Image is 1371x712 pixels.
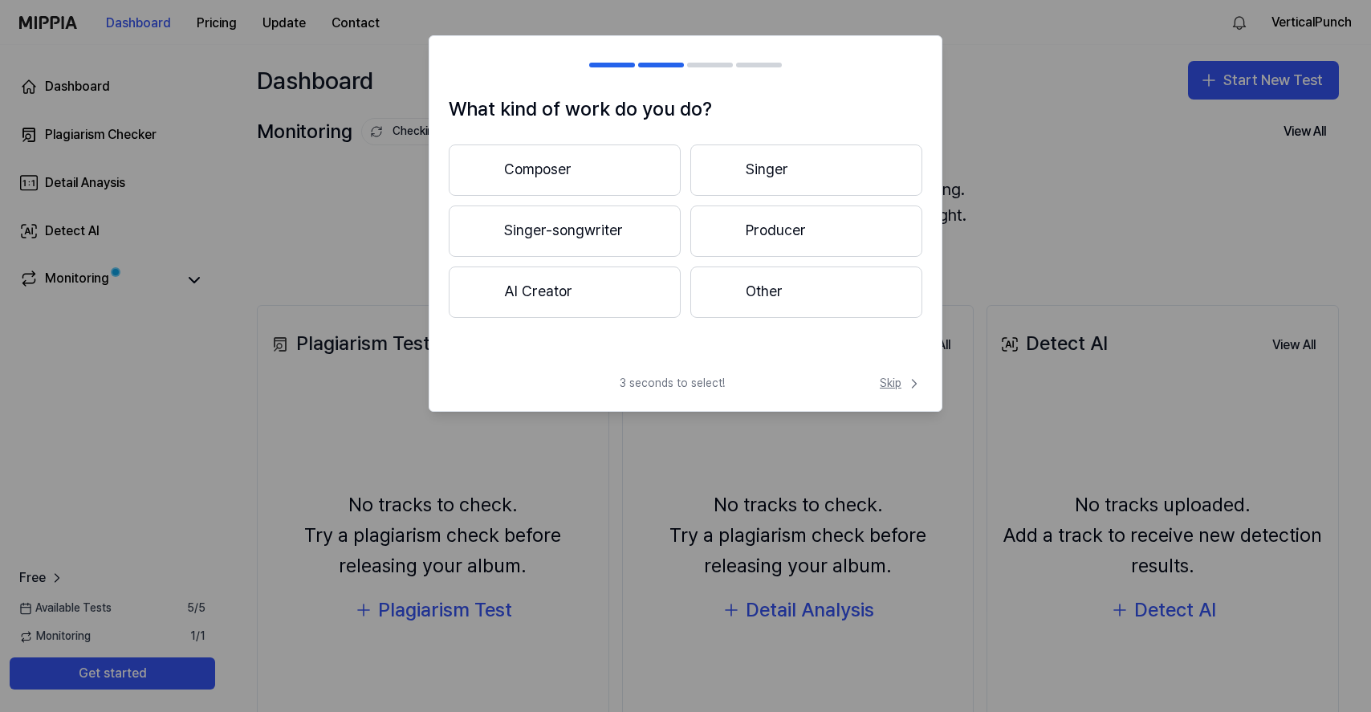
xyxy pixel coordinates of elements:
[449,266,681,318] button: AI Creator
[690,205,922,257] button: Producer
[620,376,725,392] span: 3 seconds to select!
[449,144,681,196] button: Composer
[877,376,922,392] button: Skip
[449,205,681,257] button: Singer-songwriter
[449,94,922,124] h1: What kind of work do you do?
[690,266,922,318] button: Other
[880,376,922,392] span: Skip
[690,144,922,196] button: Singer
